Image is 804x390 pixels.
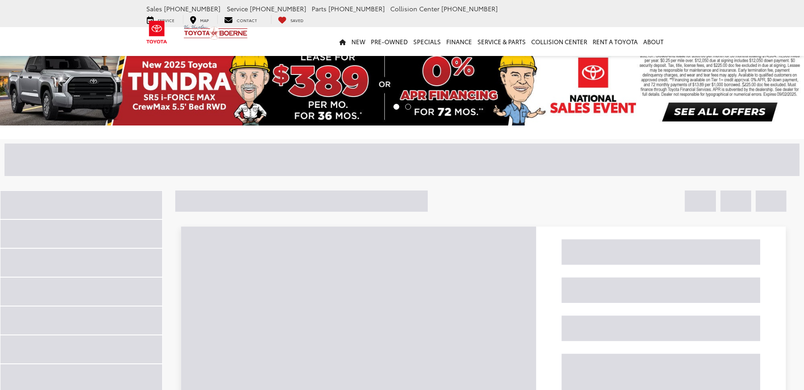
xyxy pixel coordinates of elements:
[140,15,181,24] a: Service
[146,4,162,13] span: Sales
[140,18,174,47] img: Toyota
[217,15,264,24] a: Contact
[290,17,304,23] span: Saved
[528,27,590,56] a: Collision Center
[441,4,498,13] span: [PHONE_NUMBER]
[328,4,385,13] span: [PHONE_NUMBER]
[312,4,327,13] span: Parts
[368,27,411,56] a: Pre-Owned
[444,27,475,56] a: Finance
[640,27,666,56] a: About
[227,4,248,13] span: Service
[183,15,215,24] a: Map
[164,4,220,13] span: [PHONE_NUMBER]
[183,24,248,40] img: Vic Vaughan Toyota of Boerne
[337,27,349,56] a: Home
[590,27,640,56] a: Rent a Toyota
[475,27,528,56] a: Service & Parts: Opens in a new tab
[250,4,306,13] span: [PHONE_NUMBER]
[411,27,444,56] a: Specials
[390,4,439,13] span: Collision Center
[271,15,310,24] a: My Saved Vehicles
[349,27,368,56] a: New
